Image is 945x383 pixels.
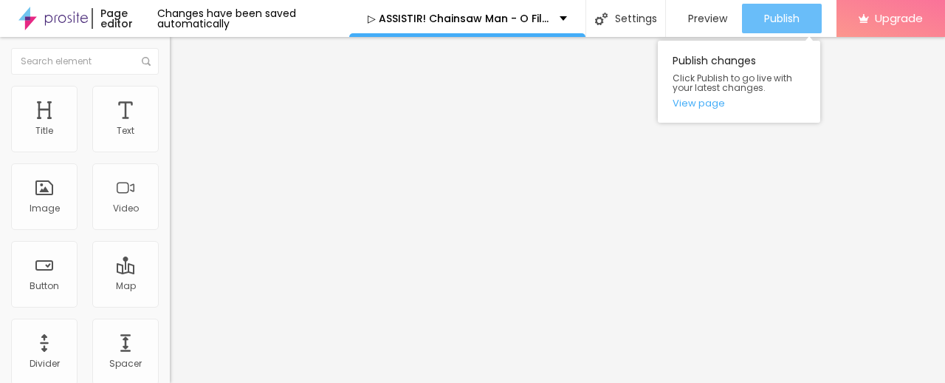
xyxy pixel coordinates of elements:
span: Preview [688,13,727,24]
div: Map [116,281,136,291]
input: Search element [11,48,159,75]
img: Icone [595,13,608,25]
div: Image [30,203,60,214]
span: Click Publish to go live with your latest changes. [673,73,805,92]
p: ▷ ASSISTIR! Chainsaw Man - O Filme: Arco da Reze 【2025】 Filme Completo Dublaado Online [368,13,549,24]
div: Button [30,281,59,291]
div: Changes have been saved automatically [157,8,349,29]
div: Title [35,126,53,136]
div: Video [113,203,139,214]
div: Publish changes [658,41,820,123]
button: Publish [742,4,822,33]
iframe: Editor [170,37,945,383]
div: Spacer [109,359,142,369]
div: Divider [30,359,60,369]
a: View page [673,98,805,108]
img: Icone [142,57,151,66]
div: Text [117,126,134,136]
button: Preview [666,4,742,33]
span: Upgrade [875,12,923,24]
span: Publish [764,13,800,24]
div: Page editor [92,8,157,29]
